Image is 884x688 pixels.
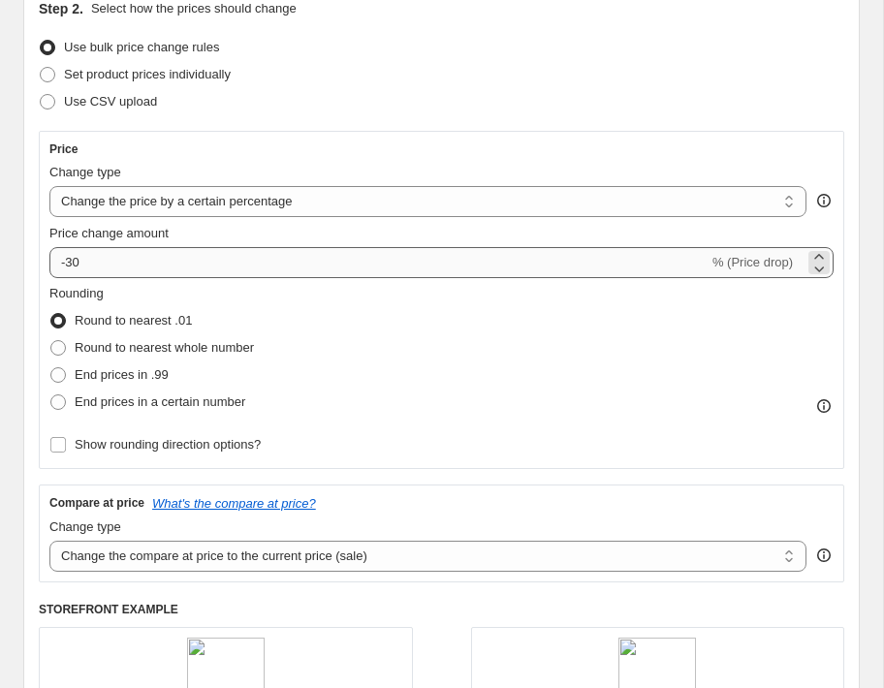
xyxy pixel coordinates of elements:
span: Rounding [49,286,104,300]
span: Round to nearest .01 [75,313,192,328]
h3: Price [49,141,78,157]
span: Round to nearest whole number [75,340,254,355]
span: Set product prices individually [64,67,231,81]
div: help [814,191,834,210]
span: End prices in a certain number [75,394,245,409]
span: Price change amount [49,226,169,240]
span: End prices in .99 [75,367,169,382]
span: Use CSV upload [64,94,157,109]
div: help [814,546,834,565]
span: % (Price drop) [712,255,793,269]
input: -15 [49,247,709,278]
span: Change type [49,519,121,534]
span: Show rounding direction options? [75,437,261,452]
h6: STOREFRONT EXAMPLE [39,602,844,617]
span: Change type [49,165,121,179]
span: Use bulk price change rules [64,40,219,54]
h3: Compare at price [49,495,144,511]
button: What's the compare at price? [152,496,316,511]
